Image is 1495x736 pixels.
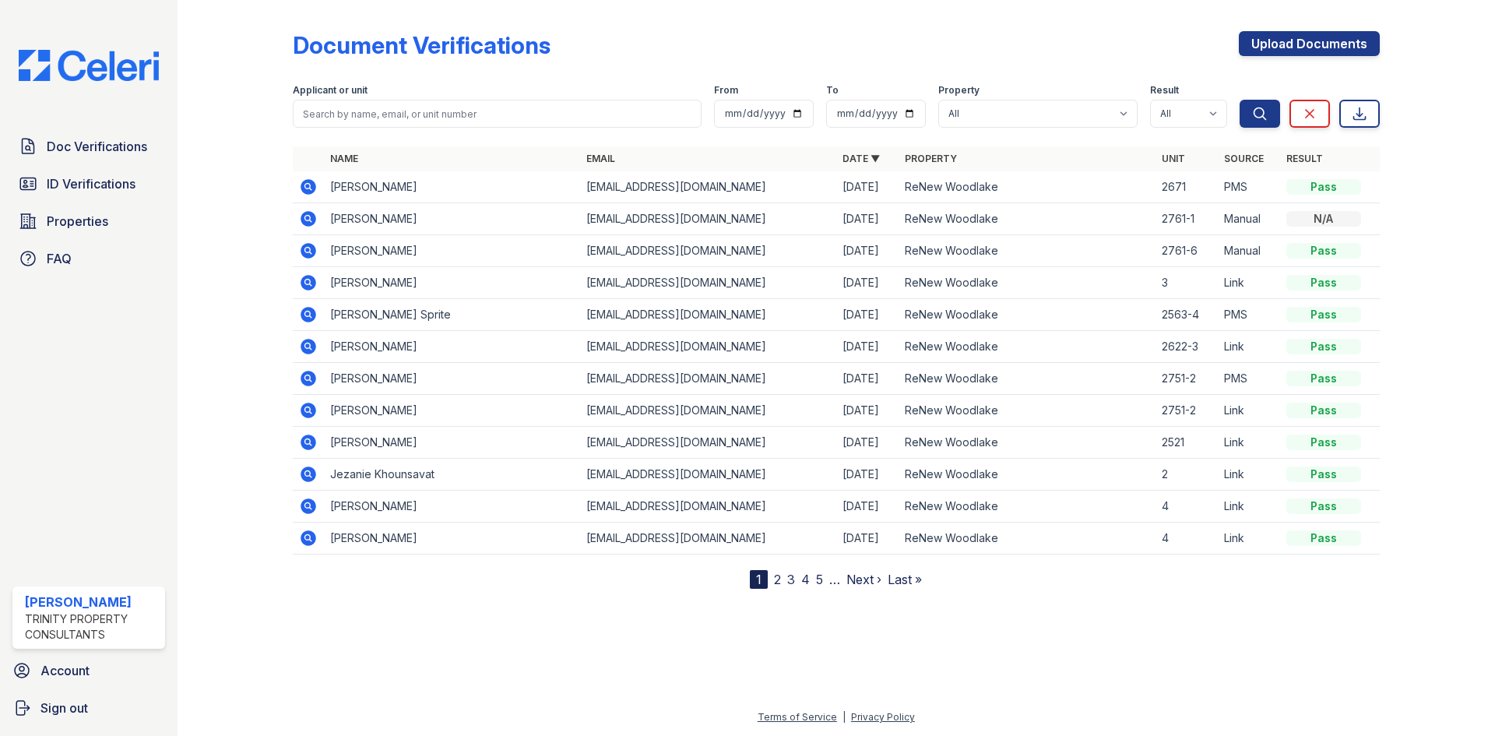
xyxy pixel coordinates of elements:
[899,395,1155,427] td: ReNew Woodlake
[1286,211,1361,227] div: N/A
[580,267,836,299] td: [EMAIL_ADDRESS][DOMAIN_NAME]
[826,84,839,97] label: To
[580,491,836,523] td: [EMAIL_ADDRESS][DOMAIN_NAME]
[324,459,580,491] td: Jezanie Khounsavat
[1156,363,1218,395] td: 2751-2
[40,699,88,717] span: Sign out
[758,711,837,723] a: Terms of Service
[12,168,165,199] a: ID Verifications
[12,206,165,237] a: Properties
[774,572,781,587] a: 2
[714,84,738,97] label: From
[47,174,135,193] span: ID Verifications
[12,131,165,162] a: Doc Verifications
[1156,395,1218,427] td: 2751-2
[324,395,580,427] td: [PERSON_NAME]
[842,153,880,164] a: Date ▼
[293,84,368,97] label: Applicant or unit
[580,427,836,459] td: [EMAIL_ADDRESS][DOMAIN_NAME]
[836,235,899,267] td: [DATE]
[580,395,836,427] td: [EMAIL_ADDRESS][DOMAIN_NAME]
[899,331,1155,363] td: ReNew Woodlake
[47,249,72,268] span: FAQ
[1218,459,1280,491] td: Link
[1239,31,1380,56] a: Upload Documents
[899,299,1155,331] td: ReNew Woodlake
[787,572,795,587] a: 3
[836,203,899,235] td: [DATE]
[25,611,159,643] div: Trinity Property Consultants
[836,171,899,203] td: [DATE]
[324,427,580,459] td: [PERSON_NAME]
[1218,171,1280,203] td: PMS
[1286,467,1361,482] div: Pass
[6,655,171,686] a: Account
[324,235,580,267] td: [PERSON_NAME]
[40,661,90,680] span: Account
[899,363,1155,395] td: ReNew Woodlake
[324,267,580,299] td: [PERSON_NAME]
[836,331,899,363] td: [DATE]
[580,203,836,235] td: [EMAIL_ADDRESS][DOMAIN_NAME]
[836,523,899,555] td: [DATE]
[6,50,171,81] img: CE_Logo_Blue-a8612792a0a2168367f1c8372b55b34899dd931a85d93a1a3d3e32e68fde9ad4.png
[1286,243,1361,259] div: Pass
[580,363,836,395] td: [EMAIL_ADDRESS][DOMAIN_NAME]
[1156,171,1218,203] td: 2671
[324,331,580,363] td: [PERSON_NAME]
[899,523,1155,555] td: ReNew Woodlake
[899,203,1155,235] td: ReNew Woodlake
[12,243,165,274] a: FAQ
[580,459,836,491] td: [EMAIL_ADDRESS][DOMAIN_NAME]
[816,572,823,587] a: 5
[580,331,836,363] td: [EMAIL_ADDRESS][DOMAIN_NAME]
[324,203,580,235] td: [PERSON_NAME]
[899,171,1155,203] td: ReNew Woodlake
[1286,371,1361,386] div: Pass
[330,153,358,164] a: Name
[851,711,915,723] a: Privacy Policy
[836,395,899,427] td: [DATE]
[836,267,899,299] td: [DATE]
[1286,153,1323,164] a: Result
[1218,203,1280,235] td: Manual
[1286,435,1361,450] div: Pass
[1156,459,1218,491] td: 2
[842,711,846,723] div: |
[836,459,899,491] td: [DATE]
[1286,403,1361,418] div: Pass
[1218,299,1280,331] td: PMS
[1218,523,1280,555] td: Link
[1224,153,1264,164] a: Source
[6,692,171,724] a: Sign out
[1156,235,1218,267] td: 2761-6
[324,363,580,395] td: [PERSON_NAME]
[1286,275,1361,291] div: Pass
[1218,363,1280,395] td: PMS
[580,171,836,203] td: [EMAIL_ADDRESS][DOMAIN_NAME]
[836,427,899,459] td: [DATE]
[1156,427,1218,459] td: 2521
[1150,84,1179,97] label: Result
[1156,523,1218,555] td: 4
[1156,203,1218,235] td: 2761-1
[836,299,899,331] td: [DATE]
[293,31,551,59] div: Document Verifications
[1218,427,1280,459] td: Link
[580,299,836,331] td: [EMAIL_ADDRESS][DOMAIN_NAME]
[1218,395,1280,427] td: Link
[905,153,957,164] a: Property
[1218,235,1280,267] td: Manual
[1156,267,1218,299] td: 3
[801,572,810,587] a: 4
[586,153,615,164] a: Email
[899,427,1155,459] td: ReNew Woodlake
[324,171,580,203] td: [PERSON_NAME]
[1156,491,1218,523] td: 4
[1286,179,1361,195] div: Pass
[836,491,899,523] td: [DATE]
[293,100,702,128] input: Search by name, email, or unit number
[1286,339,1361,354] div: Pass
[25,593,159,611] div: [PERSON_NAME]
